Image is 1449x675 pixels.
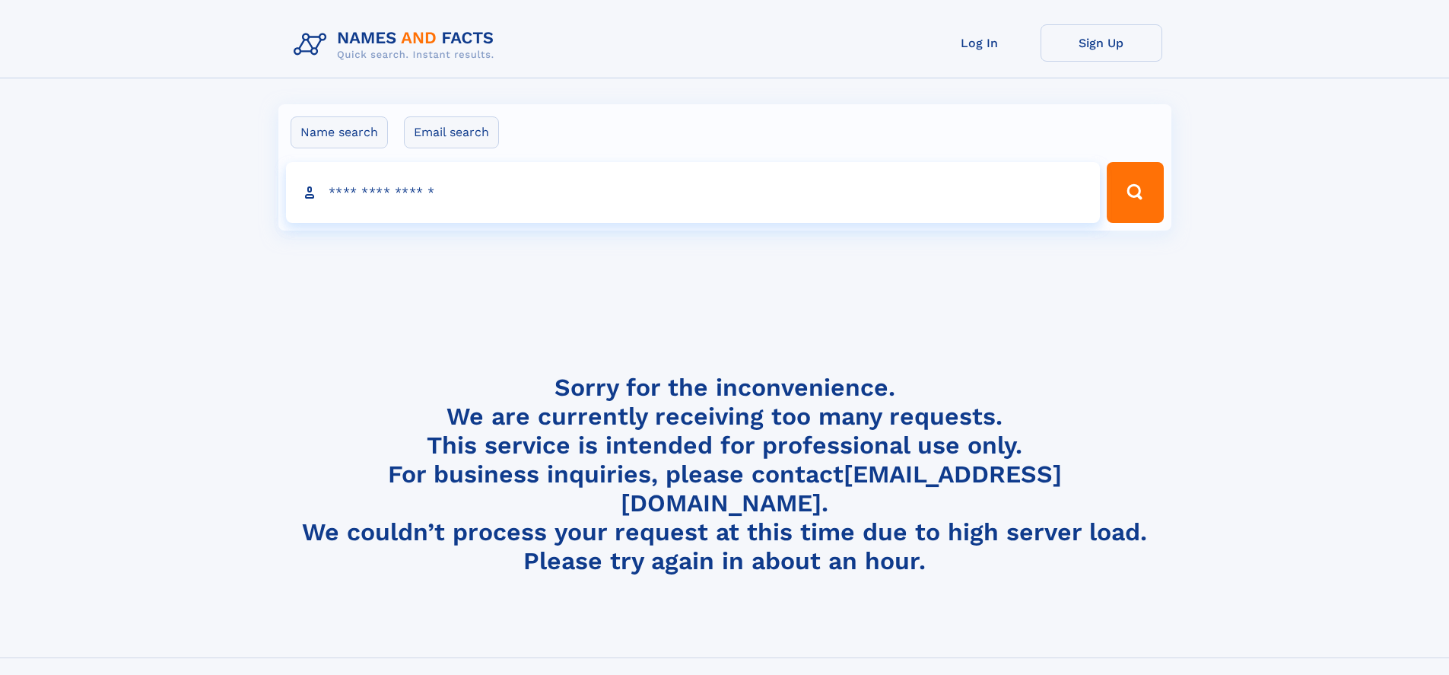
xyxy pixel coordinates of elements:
[288,373,1162,576] h4: Sorry for the inconvenience. We are currently receiving too many requests. This service is intend...
[288,24,507,65] img: Logo Names and Facts
[919,24,1041,62] a: Log In
[286,162,1101,223] input: search input
[1041,24,1162,62] a: Sign Up
[621,460,1062,517] a: [EMAIL_ADDRESS][DOMAIN_NAME]
[1107,162,1163,223] button: Search Button
[291,116,388,148] label: Name search
[404,116,499,148] label: Email search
